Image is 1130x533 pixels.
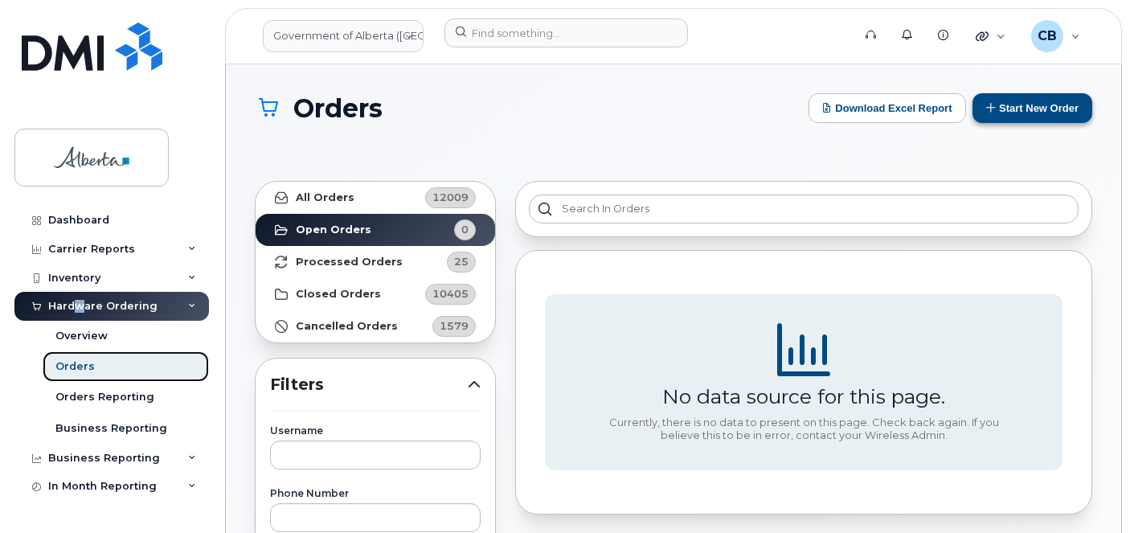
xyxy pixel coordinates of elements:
[256,182,495,214] a: All Orders12009
[440,318,469,334] span: 1579
[603,416,1005,441] div: Currently, there is no data to present on this page. Check back again. If you believe this to be ...
[293,94,383,122] span: Orders
[270,426,481,436] label: Username
[454,254,469,269] span: 25
[256,214,495,246] a: Open Orders0
[296,256,403,269] strong: Processed Orders
[296,223,371,236] strong: Open Orders
[296,320,398,333] strong: Cancelled Orders
[270,373,468,396] span: Filters
[256,278,495,310] a: Closed Orders10405
[432,190,469,205] span: 12009
[256,246,495,278] a: Processed Orders25
[296,191,354,204] strong: All Orders
[296,288,381,301] strong: Closed Orders
[972,93,1092,123] button: Start New Order
[809,93,966,123] button: Download Excel Report
[461,222,469,237] span: 0
[432,286,469,301] span: 10405
[270,489,481,498] label: Phone Number
[662,384,945,408] div: No data source for this page.
[256,310,495,342] a: Cancelled Orders1579
[529,195,1079,223] input: Search in orders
